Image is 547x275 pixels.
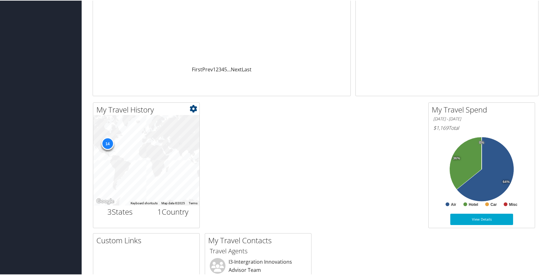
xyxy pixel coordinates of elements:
[210,246,306,255] h3: Travel Agents
[95,197,116,205] img: Google
[433,124,530,131] h6: Total
[101,137,114,149] div: 14
[221,65,224,72] a: 4
[224,65,227,72] a: 5
[189,201,198,204] a: Terms (opens in new tab)
[96,104,199,114] h2: My Travel History
[453,156,460,160] tspan: 36%
[98,206,142,217] h2: States
[227,65,231,72] span: …
[219,65,221,72] a: 3
[157,206,162,216] span: 1
[151,206,195,217] h2: Country
[433,124,448,131] span: $1,169
[96,234,199,245] h2: Custom Links
[107,206,112,216] span: 3
[231,65,242,72] a: Next
[503,179,510,183] tspan: 64%
[450,213,513,224] a: View Details
[432,104,535,114] h2: My Travel Spend
[216,65,219,72] a: 2
[202,65,213,72] a: Prev
[161,201,185,204] span: Map data ©2025
[490,202,497,206] text: Car
[131,201,158,205] button: Keyboard shortcuts
[433,115,530,121] h6: [DATE] - [DATE]
[213,65,216,72] a: 1
[95,197,116,205] a: Open this area in Google Maps (opens a new window)
[469,202,478,206] text: Hotel
[509,202,517,206] text: Misc
[192,65,202,72] a: First
[451,202,456,206] text: Air
[208,234,311,245] h2: My Travel Contacts
[479,140,484,144] tspan: 0%
[242,65,252,72] a: Last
